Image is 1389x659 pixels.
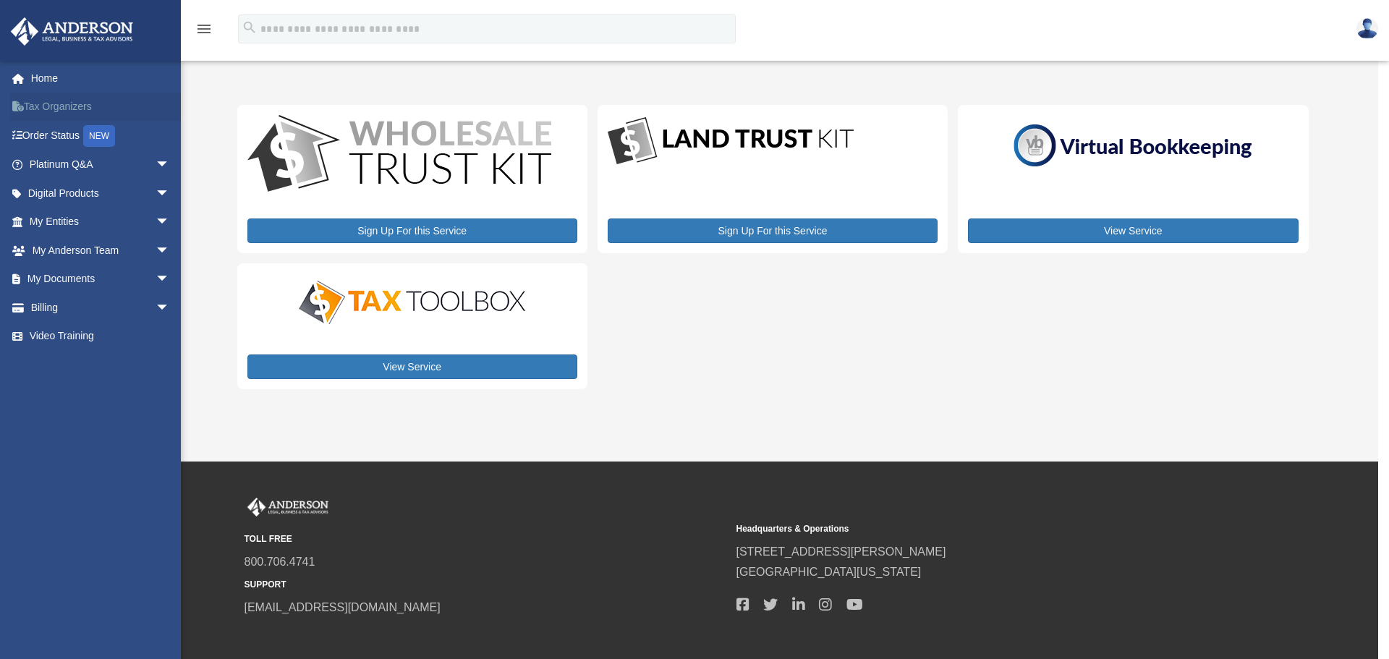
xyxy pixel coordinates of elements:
span: arrow_drop_down [156,265,184,294]
small: Headquarters & Operations [736,522,1218,537]
span: arrow_drop_down [156,236,184,265]
a: Order StatusNEW [10,121,192,150]
small: TOLL FREE [245,532,726,547]
a: Digital Productsarrow_drop_down [10,179,184,208]
a: Platinum Q&Aarrow_drop_down [10,150,192,179]
a: Sign Up For this Service [608,218,938,243]
a: 800.706.4741 [245,556,315,568]
a: Sign Up For this Service [247,218,577,243]
img: WS-Trust-Kit-lgo-1.jpg [247,115,551,195]
span: arrow_drop_down [156,293,184,323]
img: Anderson Advisors Platinum Portal [245,498,331,516]
i: menu [195,20,213,38]
a: My Entitiesarrow_drop_down [10,208,192,237]
a: menu [195,25,213,38]
a: [STREET_ADDRESS][PERSON_NAME] [736,545,946,558]
span: arrow_drop_down [156,179,184,208]
a: My Anderson Teamarrow_drop_down [10,236,192,265]
span: arrow_drop_down [156,208,184,237]
a: [EMAIL_ADDRESS][DOMAIN_NAME] [245,601,441,613]
div: NEW [83,125,115,147]
a: View Service [968,218,1298,243]
i: search [242,20,258,35]
a: Home [10,64,192,93]
a: View Service [247,354,577,379]
a: My Documentsarrow_drop_down [10,265,192,294]
a: Billingarrow_drop_down [10,293,192,322]
span: arrow_drop_down [156,150,184,180]
a: Tax Organizers [10,93,192,122]
small: SUPPORT [245,577,726,592]
img: Anderson Advisors Platinum Portal [7,17,137,46]
a: Video Training [10,322,192,351]
img: LandTrust_lgo-1.jpg [608,115,854,168]
a: [GEOGRAPHIC_DATA][US_STATE] [736,566,922,578]
img: User Pic [1356,18,1378,39]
